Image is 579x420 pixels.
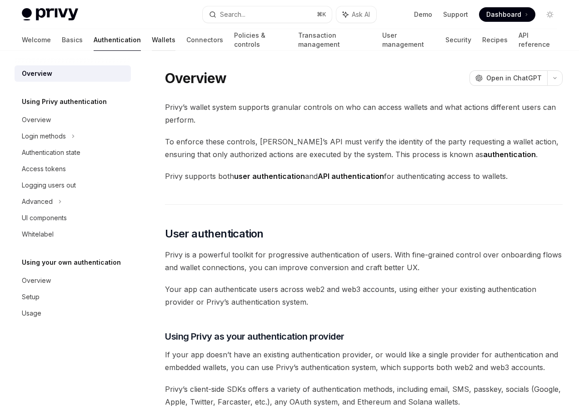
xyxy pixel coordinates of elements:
div: Advanced [22,196,53,207]
div: Search... [220,9,245,20]
div: Overview [22,275,51,286]
strong: API authentication [318,172,384,181]
a: Demo [414,10,432,19]
a: Authentication [94,29,141,51]
span: Ask AI [352,10,370,19]
strong: user authentication [234,172,305,181]
a: Wallets [152,29,175,51]
span: Privy’s client-side SDKs offers a variety of authentication methods, including email, SMS, passke... [165,383,563,408]
a: Policies & controls [234,29,287,51]
a: UI components [15,210,131,226]
button: Open in ChatGPT [469,70,547,86]
div: Overview [22,68,52,79]
span: User authentication [165,227,264,241]
a: Overview [15,65,131,82]
div: Whitelabel [22,229,54,240]
div: Setup [22,292,40,302]
button: Ask AI [336,6,376,23]
a: Access tokens [15,161,131,177]
a: Connectors [186,29,223,51]
div: Access tokens [22,163,66,174]
span: To enforce these controls, [PERSON_NAME]’s API must verify the identity of the party requesting a... [165,135,563,161]
a: Security [445,29,471,51]
a: Setup [15,289,131,305]
span: Privy supports both and for authenticating access to wallets. [165,170,563,183]
span: Open in ChatGPT [486,74,542,83]
strong: authentication [483,150,536,159]
a: Transaction management [298,29,371,51]
span: Privy’s wallet system supports granular controls on who can access wallets and what actions diffe... [165,101,563,126]
span: Using Privy as your authentication provider [165,330,344,343]
a: Welcome [22,29,51,51]
a: Whitelabel [15,226,131,242]
a: Support [443,10,468,19]
span: If your app doesn’t have an existing authentication provider, or would like a single provider for... [165,348,563,374]
div: Logging users out [22,180,76,191]
a: Dashboard [479,7,535,22]
div: UI components [22,212,67,223]
a: Overview [15,272,131,289]
span: Your app can authenticate users across web2 and web3 accounts, using either your existing authent... [165,283,563,308]
a: Authentication state [15,144,131,161]
h5: Using Privy authentication [22,96,107,107]
a: Recipes [482,29,508,51]
div: Overview [22,114,51,125]
button: Search...⌘K [203,6,332,23]
h5: Using your own authentication [22,257,121,268]
h1: Overview [165,70,226,86]
a: Logging users out [15,177,131,193]
span: Dashboard [486,10,521,19]
div: Usage [22,308,41,319]
a: API reference [519,29,557,51]
img: light logo [22,8,78,21]
span: Privy is a powerful toolkit for progressive authentication of users. With fine-grained control ov... [165,248,563,274]
button: Toggle dark mode [543,7,557,22]
div: Login methods [22,131,66,142]
a: Usage [15,305,131,321]
a: Basics [62,29,83,51]
a: Overview [15,112,131,128]
div: Authentication state [22,147,80,158]
span: ⌘ K [317,11,326,18]
a: User management [382,29,434,51]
